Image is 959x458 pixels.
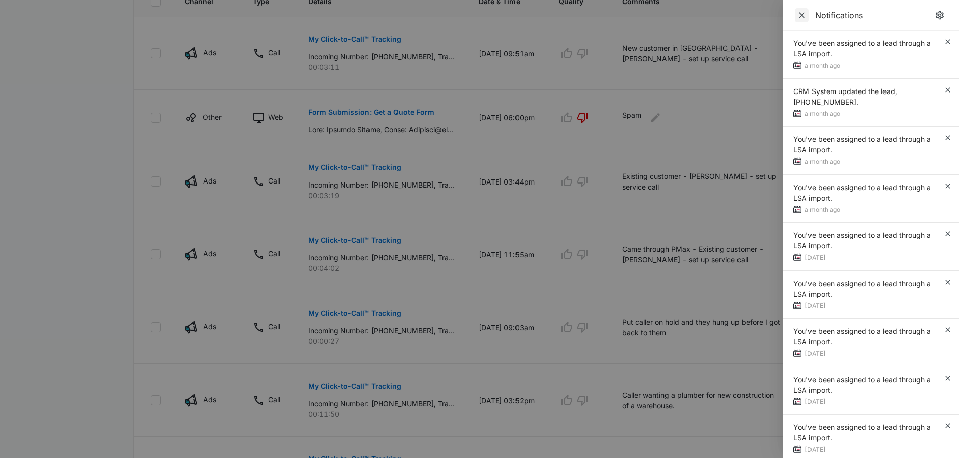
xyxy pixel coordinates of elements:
div: a month ago [793,205,944,215]
a: notifications.title [933,8,947,22]
div: a month ago [793,109,944,119]
div: a month ago [793,157,944,167]
span: CRM System updated the lead, [PHONE_NUMBER]. [793,87,897,106]
div: [DATE] [793,349,944,359]
span: You've been assigned to a lead through a LSA import. [793,231,931,250]
button: Close [795,8,809,22]
div: [DATE] [793,301,944,311]
span: You've been assigned to a lead through a LSA import. [793,183,931,202]
span: You've been assigned to a lead through a LSA import. [793,135,931,154]
span: You've been assigned to a lead through a LSA import. [793,327,931,346]
div: a month ago [793,61,944,71]
div: [DATE] [793,445,944,455]
div: [DATE] [793,253,944,263]
div: Notifications [815,10,933,21]
span: You've been assigned to a lead through a LSA import. [793,423,931,442]
span: You've been assigned to a lead through a LSA import. [793,279,931,298]
span: You've been assigned to a lead through a LSA import. [793,39,931,58]
div: [DATE] [793,397,944,407]
span: You've been assigned to a lead through a LSA import. [793,375,931,394]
